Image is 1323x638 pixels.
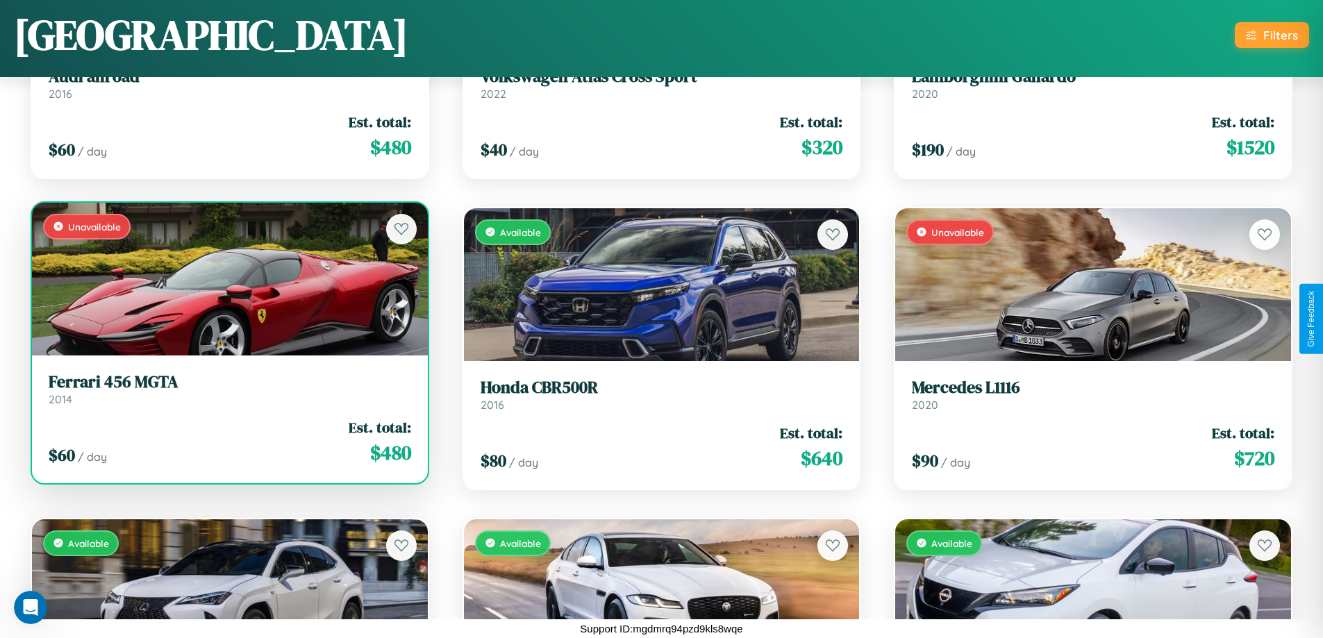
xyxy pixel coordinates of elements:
[780,423,842,443] span: Est. total:
[912,67,1274,87] h3: Lamborghini Gallardo
[931,537,972,549] span: Available
[49,138,75,161] span: $ 60
[68,537,109,549] span: Available
[912,378,1274,398] h3: Mercedes L1116
[49,372,411,406] a: Ferrari 456 MGTA2014
[801,444,842,472] span: $ 640
[941,455,970,469] span: / day
[1234,444,1274,472] span: $ 720
[370,133,411,161] span: $ 480
[481,138,507,161] span: $ 40
[349,112,411,132] span: Est. total:
[912,67,1274,101] a: Lamborghini Gallardo2020
[912,449,938,472] span: $ 90
[1263,28,1298,42] div: Filters
[49,444,75,467] span: $ 60
[931,226,984,238] span: Unavailable
[49,87,72,101] span: 2016
[1226,133,1274,161] span: $ 1520
[49,67,411,87] h3: Audi allroad
[481,378,843,412] a: Honda CBR500R2016
[912,138,944,161] span: $ 190
[78,144,107,158] span: / day
[1212,423,1274,443] span: Est. total:
[481,449,506,472] span: $ 80
[509,455,538,469] span: / day
[14,6,408,63] h1: [GEOGRAPHIC_DATA]
[500,226,541,238] span: Available
[1212,112,1274,132] span: Est. total:
[1306,291,1316,347] div: Give Feedback
[78,450,107,464] span: / day
[49,372,411,392] h3: Ferrari 456 MGTA
[481,67,843,87] h3: Volkswagen Atlas Cross Sport
[14,591,47,624] iframe: Intercom live chat
[49,67,411,101] a: Audi allroad2016
[912,378,1274,412] a: Mercedes L11162020
[49,392,72,406] span: 2014
[500,537,541,549] span: Available
[68,221,121,233] span: Unavailable
[481,398,504,412] span: 2016
[1235,22,1309,48] button: Filters
[481,378,843,398] h3: Honda CBR500R
[510,144,539,158] span: / day
[481,67,843,101] a: Volkswagen Atlas Cross Sport2022
[912,398,938,412] span: 2020
[481,87,506,101] span: 2022
[349,417,411,437] span: Est. total:
[947,144,976,158] span: / day
[801,133,842,161] span: $ 320
[780,112,842,132] span: Est. total:
[580,619,742,638] p: Support ID: mgdmrq94pzd9kls8wqe
[370,439,411,467] span: $ 480
[912,87,938,101] span: 2020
